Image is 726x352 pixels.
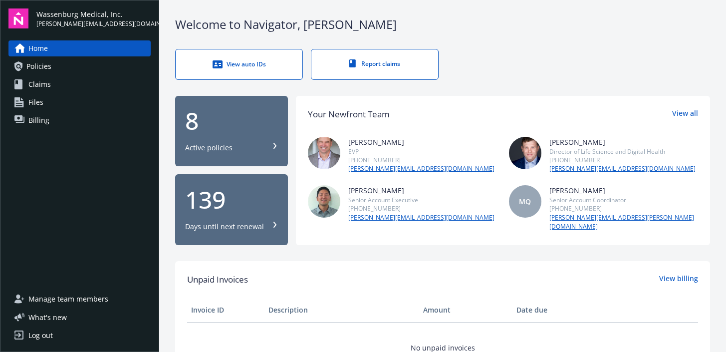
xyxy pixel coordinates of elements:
[308,108,390,121] div: Your Newfront Team
[509,137,541,169] img: photo
[549,137,696,147] div: [PERSON_NAME]
[8,312,83,323] button: What's new
[331,59,418,68] div: Report claims
[8,94,151,110] a: Files
[185,109,278,133] div: 8
[8,112,151,128] a: Billing
[28,40,48,56] span: Home
[8,40,151,56] a: Home
[549,147,696,156] div: Director of Life Science and Digital Health
[185,222,264,232] div: Days until next renewal
[8,291,151,307] a: Manage team members
[28,76,51,92] span: Claims
[175,16,710,33] div: Welcome to Navigator , [PERSON_NAME]
[36,8,151,28] button: Wassenburg Medical, Inc.[PERSON_NAME][EMAIL_ADDRESS][DOMAIN_NAME]
[185,188,278,212] div: 139
[8,8,28,28] img: navigator-logo.svg
[196,59,282,69] div: View auto IDs
[549,204,698,213] div: [PHONE_NUMBER]
[175,96,288,167] button: 8Active policies
[185,143,233,153] div: Active policies
[28,94,43,110] span: Files
[659,273,698,286] a: View billing
[549,156,696,164] div: [PHONE_NUMBER]
[187,298,264,322] th: Invoice ID
[672,108,698,121] a: View all
[28,112,49,128] span: Billing
[28,291,108,307] span: Manage team members
[419,298,512,322] th: Amount
[348,156,494,164] div: [PHONE_NUMBER]
[175,174,288,245] button: 139Days until next renewal
[36,9,151,19] span: Wassenburg Medical, Inc.
[28,312,67,323] span: What ' s new
[187,273,248,286] span: Unpaid Invoices
[175,49,303,80] a: View auto IDs
[8,58,151,74] a: Policies
[348,164,494,173] a: [PERSON_NAME][EMAIL_ADDRESS][DOMAIN_NAME]
[512,298,590,322] th: Date due
[549,185,698,196] div: [PERSON_NAME]
[519,196,531,207] span: MQ
[264,298,419,322] th: Description
[348,147,494,156] div: EVP
[8,76,151,92] a: Claims
[549,164,696,173] a: [PERSON_NAME][EMAIL_ADDRESS][DOMAIN_NAME]
[28,328,53,344] div: Log out
[348,196,494,204] div: Senior Account Executive
[36,19,151,28] span: [PERSON_NAME][EMAIL_ADDRESS][DOMAIN_NAME]
[311,49,439,80] a: Report claims
[549,196,698,204] div: Senior Account Coordinator
[26,58,51,74] span: Policies
[348,213,494,222] a: [PERSON_NAME][EMAIL_ADDRESS][DOMAIN_NAME]
[308,185,340,218] img: photo
[348,204,494,213] div: [PHONE_NUMBER]
[348,185,494,196] div: [PERSON_NAME]
[549,213,698,231] a: [PERSON_NAME][EMAIL_ADDRESS][PERSON_NAME][DOMAIN_NAME]
[308,137,340,169] img: photo
[348,137,494,147] div: [PERSON_NAME]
